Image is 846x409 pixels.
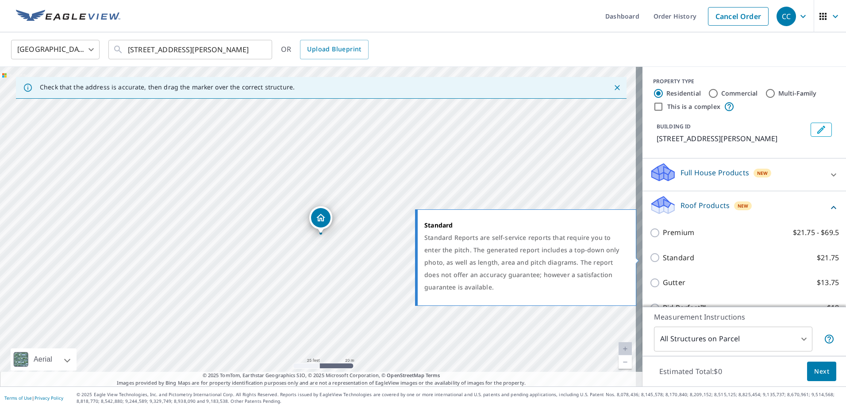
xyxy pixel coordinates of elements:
[663,227,694,238] p: Premium
[793,227,839,238] p: $21.75 - $69.5
[650,195,839,220] div: Roof ProductsNew
[4,395,32,401] a: Terms of Use
[824,334,834,344] span: Your report will include each building or structure inside the parcel boundary. In some cases, du...
[807,362,836,382] button: Next
[387,372,424,378] a: OpenStreetMap
[281,40,369,59] div: OR
[654,312,834,322] p: Measurement Instructions
[817,277,839,288] p: $13.75
[757,170,768,177] span: New
[708,7,769,26] a: Cancel Order
[777,7,796,26] div: CC
[778,89,817,98] label: Multi-Family
[663,277,685,288] p: Gutter
[811,123,832,137] button: Edit building 1
[203,372,440,379] span: © 2025 TomTom, Earthstar Geographics SIO, © 2025 Microsoft Corporation, ©
[653,77,835,85] div: PROPERTY TYPE
[424,232,625,293] div: Standard Reports are self-service reports that require you to enter the pitch. The generated repo...
[611,82,623,93] button: Close
[40,83,295,91] p: Check that the address is accurate, then drag the marker over the correct structure.
[817,252,839,263] p: $21.75
[657,123,691,130] p: BUILDING ID
[309,206,332,234] div: Dropped pin, building 1, Residential property, 4478 Bethany Ln Titusville, FL 32780
[738,202,749,209] span: New
[666,89,701,98] label: Residential
[619,355,632,369] a: Current Level 20, Zoom Out
[300,40,368,59] a: Upload Blueprint
[721,89,758,98] label: Commercial
[827,302,839,313] p: $18
[663,302,706,313] p: Bid Perfect™
[681,200,730,211] p: Roof Products
[426,372,440,378] a: Terms
[11,348,77,370] div: Aerial
[31,348,55,370] div: Aerial
[77,391,842,405] p: © 2025 Eagle View Technologies, Inc. and Pictometry International Corp. All Rights Reserved. Repo...
[814,366,829,377] span: Next
[128,37,254,62] input: Search by address or latitude-longitude
[663,252,694,263] p: Standard
[4,395,63,401] p: |
[657,133,807,144] p: [STREET_ADDRESS][PERSON_NAME]
[654,327,812,351] div: All Structures on Parcel
[652,362,729,381] p: Estimated Total: $0
[424,221,453,229] strong: Standard
[11,37,100,62] div: [GEOGRAPHIC_DATA]
[650,162,839,187] div: Full House ProductsNew
[35,395,63,401] a: Privacy Policy
[16,10,120,23] img: EV Logo
[681,167,749,178] p: Full House Products
[619,342,632,355] a: Current Level 20, Zoom In Disabled
[667,102,720,111] label: This is a complex
[307,44,361,55] span: Upload Blueprint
